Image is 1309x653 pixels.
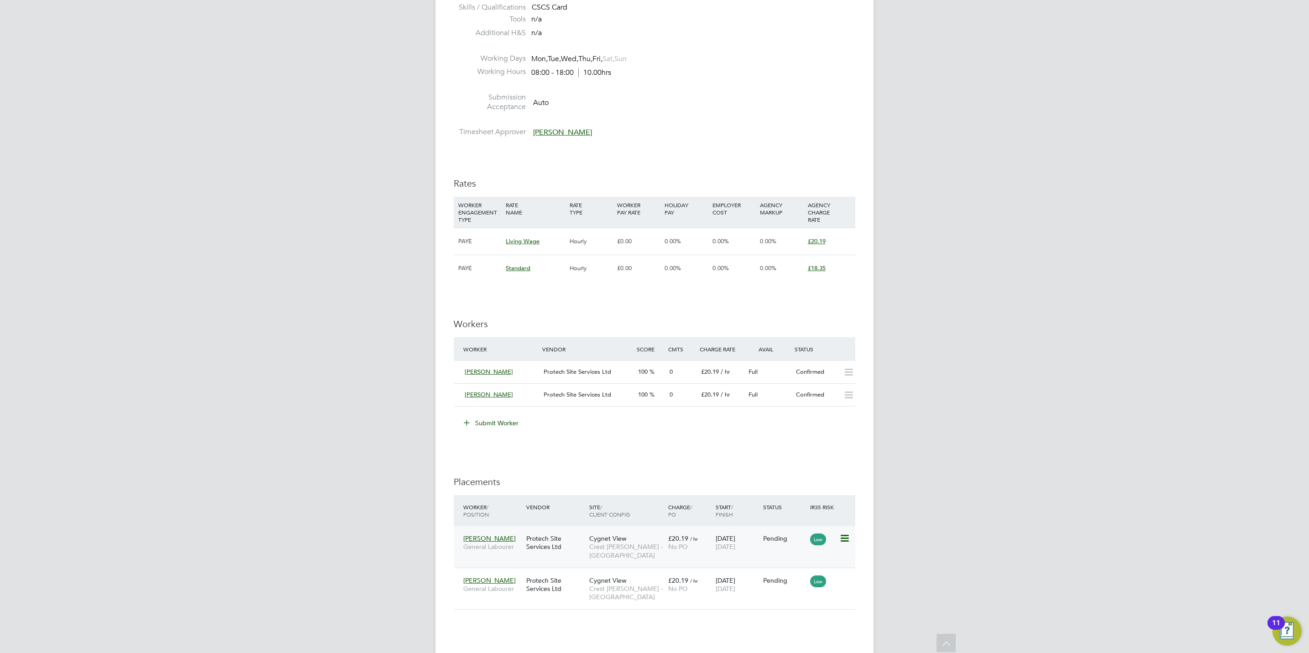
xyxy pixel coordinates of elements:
[615,228,662,255] div: £0.00
[697,341,745,357] div: Charge Rate
[456,255,503,282] div: PAYE
[567,255,615,282] div: Hourly
[531,68,611,78] div: 08:00 - 18:00
[589,503,630,518] span: / Client Config
[454,318,855,330] h3: Workers
[548,54,561,63] span: Tue,
[463,585,522,593] span: General Labourer
[615,255,662,282] div: £0.00
[463,543,522,551] span: General Labourer
[701,391,719,398] span: £20.19
[710,197,758,220] div: EMPLOYER COST
[668,576,688,585] span: £20.19
[638,391,648,398] span: 100
[690,535,698,542] span: / hr
[763,534,806,543] div: Pending
[457,416,526,430] button: Submit Worker
[456,197,503,228] div: WORKER ENGAGEMENT TYPE
[749,391,758,398] span: Full
[533,98,549,107] span: Auto
[461,571,855,579] a: [PERSON_NAME]General LabourerProtech Site Services LtdCygnet ViewCrest [PERSON_NAME] - [GEOGRAPHI...
[810,533,826,545] span: Low
[670,391,673,398] span: 0
[544,391,611,398] span: Protech Site Services Ltd
[792,341,855,357] div: Status
[454,67,526,77] label: Working Hours
[716,503,733,518] span: / Finish
[463,503,489,518] span: / Position
[524,530,587,555] div: Protech Site Services Ltd
[690,577,698,584] span: / hr
[1272,616,1302,646] button: Open Resource Center, 11 new notifications
[454,476,855,488] h3: Placements
[712,264,729,272] span: 0.00%
[662,197,710,220] div: HOLIDAY PAY
[454,178,855,189] h3: Rates
[713,530,761,555] div: [DATE]
[808,499,839,515] div: IR35 Risk
[668,534,688,543] span: £20.19
[808,237,826,245] span: £20.19
[721,368,730,376] span: / hr
[533,128,592,137] span: [PERSON_NAME]
[758,197,805,220] div: AGENCY MARKUP
[531,15,542,24] span: n/a
[463,534,516,543] span: [PERSON_NAME]
[668,543,688,551] span: No PO
[792,365,840,380] div: Confirmed
[589,576,627,585] span: Cygnet View
[589,534,627,543] span: Cygnet View
[465,391,513,398] span: [PERSON_NAME]
[721,391,730,398] span: / hr
[589,585,664,601] span: Crest [PERSON_NAME] - [GEOGRAPHIC_DATA]
[634,341,666,357] div: Score
[592,54,602,63] span: Fri,
[578,68,611,77] span: 10.00hrs
[456,228,503,255] div: PAYE
[506,264,530,272] span: Standard
[524,499,587,515] div: Vendor
[524,572,587,597] div: Protech Site Services Ltd
[567,197,615,220] div: RATE TYPE
[749,368,758,376] span: Full
[668,585,688,593] span: No PO
[454,28,526,38] label: Additional H&S
[665,237,681,245] span: 0.00%
[461,529,855,537] a: [PERSON_NAME]General LabourerProtech Site Services LtdCygnet ViewCrest [PERSON_NAME] - [GEOGRAPHI...
[587,499,666,522] div: Site
[666,499,713,522] div: Charge
[716,585,735,593] span: [DATE]
[665,264,681,272] span: 0.00%
[602,54,614,63] span: Sat,
[454,3,526,12] label: Skills / Qualifications
[760,237,776,245] span: 0.00%
[461,341,540,357] div: Worker
[638,368,648,376] span: 100
[531,28,542,37] span: n/a
[465,368,513,376] span: [PERSON_NAME]
[532,3,855,12] div: CSCS Card
[503,197,567,220] div: RATE NAME
[461,499,524,522] div: Worker
[454,54,526,63] label: Working Days
[1272,623,1280,635] div: 11
[540,341,634,357] div: Vendor
[463,576,516,585] span: [PERSON_NAME]
[745,341,792,357] div: Avail
[713,572,761,597] div: [DATE]
[761,499,808,515] div: Status
[454,15,526,24] label: Tools
[810,575,826,587] span: Low
[713,499,761,522] div: Start
[763,576,806,585] div: Pending
[808,264,826,272] span: £18.35
[792,387,840,402] div: Confirmed
[544,368,611,376] span: Protech Site Services Ltd
[454,93,526,112] label: Submission Acceptance
[567,228,615,255] div: Hourly
[716,543,735,551] span: [DATE]
[712,237,729,245] span: 0.00%
[614,54,627,63] span: Sun
[454,127,526,137] label: Timesheet Approver
[578,54,592,63] span: Thu,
